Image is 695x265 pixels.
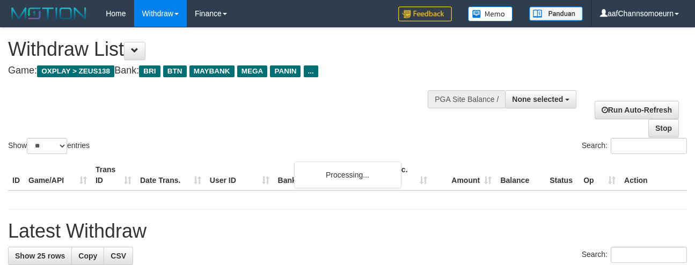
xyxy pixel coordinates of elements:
th: Date Trans. [136,160,206,190]
a: CSV [104,247,133,265]
a: Copy [71,247,104,265]
span: Copy [78,252,97,260]
span: BRI [139,65,160,77]
input: Search: [611,138,687,154]
div: PGA Site Balance / [428,90,505,108]
label: Search: [582,247,687,263]
th: ID [8,160,24,190]
th: Bank Acc. Number [367,160,431,190]
img: MOTION_logo.png [8,5,90,21]
th: Amount [431,160,496,190]
th: Trans ID [91,160,136,190]
img: Feedback.jpg [398,6,452,21]
th: Action [620,160,687,190]
span: OXPLAY > ZEUS138 [37,65,114,77]
select: Showentries [27,138,67,154]
input: Search: [611,247,687,263]
h1: Latest Withdraw [8,220,687,242]
a: Show 25 rows [8,247,72,265]
div: Processing... [294,161,401,188]
h4: Game: Bank: [8,65,452,76]
th: Op [579,160,620,190]
th: Balance [496,160,545,190]
span: CSV [111,252,126,260]
th: Status [545,160,579,190]
span: Show 25 rows [15,252,65,260]
th: User ID [206,160,274,190]
img: Button%20Memo.svg [468,6,513,21]
span: None selected [512,95,563,104]
span: PANIN [270,65,301,77]
span: ... [304,65,318,77]
a: Run Auto-Refresh [595,101,679,119]
span: MEGA [237,65,268,77]
label: Show entries [8,138,90,154]
img: panduan.png [529,6,583,21]
th: Game/API [24,160,91,190]
button: None selected [505,90,576,108]
h1: Withdraw List [8,39,452,60]
a: Stop [648,119,679,137]
th: Bank Acc. Name [274,160,368,190]
span: BTN [163,65,187,77]
label: Search: [582,138,687,154]
span: MAYBANK [189,65,235,77]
